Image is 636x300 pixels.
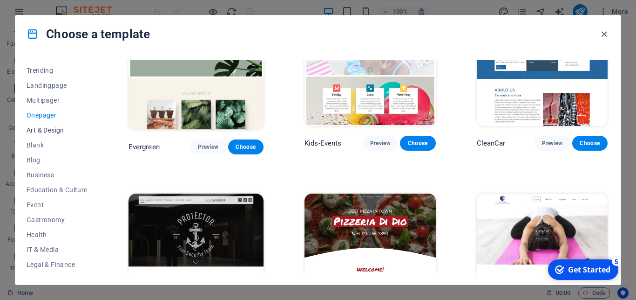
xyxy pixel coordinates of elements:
[190,140,226,154] button: Preview
[27,257,88,272] button: Legal & Finance
[27,261,88,268] span: Legal & Finance
[129,142,160,152] p: Evergreen
[370,140,391,147] span: Preview
[477,139,506,148] p: CleanCar
[228,140,264,154] button: Choose
[27,242,88,257] button: IT & Media
[27,67,88,74] span: Trending
[304,5,435,126] img: Kids-Events
[27,123,88,138] button: Art & Design
[27,126,88,134] span: Art & Design
[572,136,608,151] button: Choose
[27,167,88,182] button: Business
[542,140,562,147] span: Preview
[27,82,88,89] span: Landingpage
[407,140,428,147] span: Choose
[363,136,398,151] button: Preview
[400,136,435,151] button: Choose
[27,197,88,212] button: Event
[580,140,600,147] span: Choose
[27,201,88,209] span: Event
[4,4,66,12] a: Skip to main content
[27,156,88,164] span: Blog
[27,97,88,104] span: Multipager
[477,5,608,126] img: CleanCar
[27,112,88,119] span: Onepager
[27,153,88,167] button: Blog
[27,186,88,194] span: Education & Culture
[27,246,88,253] span: IT & Media
[27,108,88,123] button: Onepager
[27,171,88,179] span: Business
[27,141,88,149] span: Blank
[236,143,256,151] span: Choose
[304,139,342,148] p: Kids-Events
[129,5,264,130] img: Evergreen
[198,143,218,151] span: Preview
[27,78,88,93] button: Landingpage
[5,4,75,24] div: Get Started 5 items remaining, 0% complete
[69,1,78,10] div: 5
[535,136,570,151] button: Preview
[27,212,88,227] button: Gastronomy
[27,93,88,108] button: Multipager
[27,227,88,242] button: Health
[25,9,68,19] div: Get Started
[27,63,88,78] button: Trending
[27,216,88,223] span: Gastronomy
[27,272,88,287] button: Non-Profit
[27,27,150,42] h4: Choose a template
[27,182,88,197] button: Education & Culture
[27,231,88,238] span: Health
[27,138,88,153] button: Blank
